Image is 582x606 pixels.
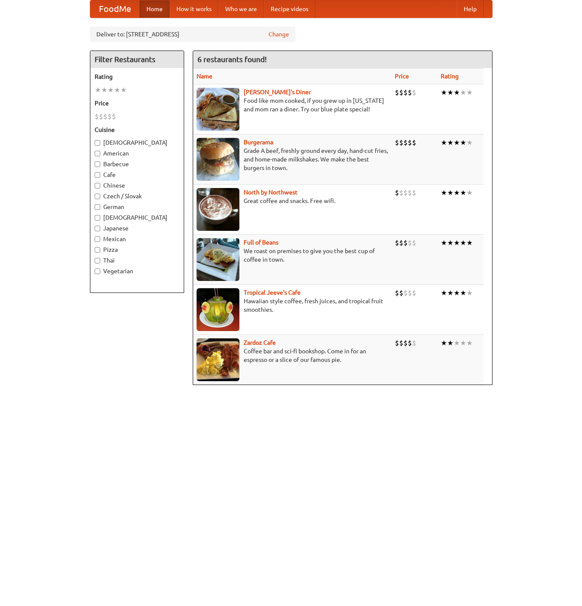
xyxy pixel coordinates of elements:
[395,73,409,80] a: Price
[95,72,179,81] h5: Rating
[197,88,239,131] img: sallys.jpg
[95,192,179,200] label: Czech / Slovak
[90,27,295,42] div: Deliver to: [STREET_ADDRESS]
[95,203,179,211] label: German
[447,288,454,298] li: ★
[441,138,447,147] li: ★
[412,138,416,147] li: $
[460,338,466,348] li: ★
[197,247,388,264] p: We roast on premises to give you the best cup of coffee in town.
[441,73,459,80] a: Rating
[466,238,473,248] li: ★
[408,238,412,248] li: $
[197,55,267,63] ng-pluralize: 6 restaurants found!
[403,338,408,348] li: $
[403,138,408,147] li: $
[441,238,447,248] li: ★
[95,224,179,233] label: Japanese
[95,247,100,253] input: Pizza
[447,138,454,147] li: ★
[95,140,100,146] input: [DEMOGRAPHIC_DATA]
[395,288,399,298] li: $
[107,85,114,95] li: ★
[399,288,403,298] li: $
[170,0,218,18] a: How it works
[95,138,179,147] label: [DEMOGRAPHIC_DATA]
[101,85,107,95] li: ★
[114,85,120,95] li: ★
[99,112,103,121] li: $
[403,288,408,298] li: $
[399,188,403,197] li: $
[95,125,179,134] h5: Cuisine
[244,139,273,146] a: Burgerama
[395,338,399,348] li: $
[408,188,412,197] li: $
[197,96,388,113] p: Food like mom cooked, if you grew up in [US_STATE] and mom ran a diner. Try our blue plate special!
[460,88,466,97] li: ★
[408,88,412,97] li: $
[403,88,408,97] li: $
[412,288,416,298] li: $
[95,215,100,221] input: [DEMOGRAPHIC_DATA]
[95,85,101,95] li: ★
[441,88,447,97] li: ★
[197,238,239,281] img: beans.jpg
[460,138,466,147] li: ★
[90,0,140,18] a: FoodMe
[140,0,170,18] a: Home
[95,112,99,121] li: $
[244,339,276,346] a: Zardoz Cafe
[403,188,408,197] li: $
[264,0,315,18] a: Recipe videos
[95,258,100,263] input: Thai
[454,138,460,147] li: ★
[197,288,239,331] img: jeeves.jpg
[460,238,466,248] li: ★
[403,238,408,248] li: $
[457,0,484,18] a: Help
[197,197,388,205] p: Great coffee and snacks. Free wifi.
[120,85,127,95] li: ★
[95,236,100,242] input: Mexican
[244,289,301,296] a: Tropical Jeeve's Cafe
[112,112,116,121] li: $
[95,170,179,179] label: Cafe
[454,88,460,97] li: ★
[454,238,460,248] li: ★
[269,30,289,39] a: Change
[95,235,179,243] label: Mexican
[408,338,412,348] li: $
[447,188,454,197] li: ★
[95,151,100,156] input: American
[95,213,179,222] label: [DEMOGRAPHIC_DATA]
[244,239,278,246] b: Full of Beans
[395,138,399,147] li: $
[454,188,460,197] li: ★
[244,189,298,196] a: North by Northwest
[466,138,473,147] li: ★
[395,238,399,248] li: $
[197,138,239,181] img: burgerama.jpg
[95,194,100,199] input: Czech / Slovak
[399,138,403,147] li: $
[95,267,179,275] label: Vegetarian
[408,138,412,147] li: $
[95,204,100,210] input: German
[95,226,100,231] input: Japanese
[408,288,412,298] li: $
[197,146,388,172] p: Grade A beef, freshly ground every day, hand-cut fries, and home-made milkshakes. We make the bes...
[441,288,447,298] li: ★
[95,181,179,190] label: Chinese
[95,245,179,254] label: Pizza
[441,188,447,197] li: ★
[399,238,403,248] li: $
[412,338,416,348] li: $
[460,288,466,298] li: ★
[197,347,388,364] p: Coffee bar and sci-fi bookshop. Come in for an espresso or a slice of our famous pie.
[395,188,399,197] li: $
